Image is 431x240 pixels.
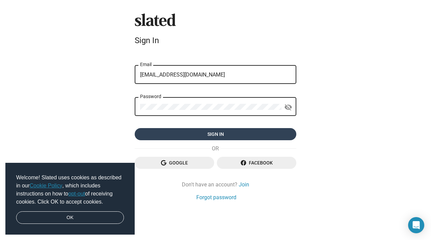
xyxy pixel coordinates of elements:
[30,183,62,188] a: Cookie Policy
[16,174,124,206] span: Welcome! Slated uses cookies as described in our , which includes instructions on how to of recei...
[239,181,249,188] a: Join
[140,128,291,140] span: Sign in
[135,181,296,188] div: Don't have an account?
[135,36,296,45] div: Sign In
[16,211,124,224] a: dismiss cookie message
[140,157,209,169] span: Google
[222,157,291,169] span: Facebook
[135,13,296,48] sl-branding: Sign In
[284,102,292,113] mat-icon: visibility_off
[135,157,214,169] button: Google
[68,191,85,197] a: opt-out
[217,157,296,169] button: Facebook
[135,128,296,140] button: Sign in
[408,217,424,233] div: Open Intercom Messenger
[196,194,236,201] a: Forgot password
[5,163,135,235] div: cookieconsent
[281,100,295,114] button: Show password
